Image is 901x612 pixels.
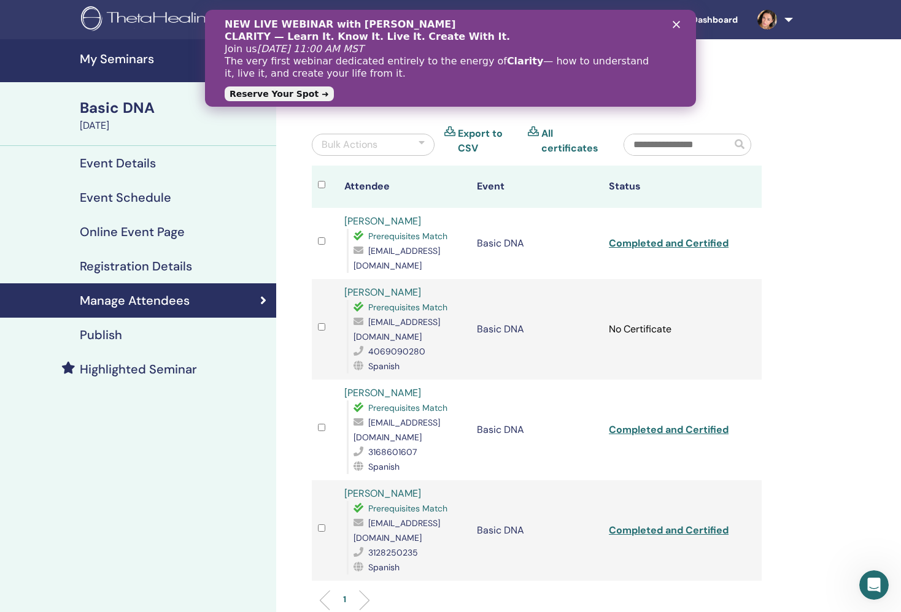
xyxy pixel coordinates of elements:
[368,461,400,472] span: Spanish
[80,118,269,133] div: [DATE]
[80,259,192,273] h4: Registration Details
[80,156,156,170] h4: Event Details
[354,316,440,342] span: [EMAIL_ADDRESS][DOMAIN_NAME]
[344,215,421,228] a: [PERSON_NAME]
[627,9,748,31] a: Student Dashboard
[859,570,889,600] iframe: Intercom live chat
[343,593,346,606] p: 1
[72,98,276,133] a: Basic DNA[DATE]
[757,10,777,29] img: default.jpg
[368,402,447,413] span: Prerequisites Match
[471,480,603,581] td: Basic DNA
[609,237,729,250] a: Completed and Certified
[609,423,729,436] a: Completed and Certified
[80,190,171,205] h4: Event Schedule
[20,77,129,91] a: Reserve Your Spot ➜
[368,547,418,558] span: 3128250235
[80,362,197,377] h4: Highlighted Seminar
[471,380,603,480] td: Basic DNA
[322,137,377,152] div: Bulk Actions
[344,286,421,299] a: [PERSON_NAME]
[80,327,122,342] h4: Publish
[471,279,603,380] td: Basic DNA
[368,361,400,372] span: Spanish
[368,503,447,514] span: Prerequisites Match
[368,302,447,313] span: Prerequisites Match
[81,6,228,34] img: logo.png
[471,166,603,208] th: Event
[368,446,417,457] span: 3168601607
[80,293,190,308] h4: Manage Attendees
[468,11,480,18] div: Close
[344,386,421,399] a: [PERSON_NAME]
[354,417,440,443] span: [EMAIL_ADDRESS][DOMAIN_NAME]
[354,245,440,271] span: [EMAIL_ADDRESS][DOMAIN_NAME]
[344,487,421,500] a: [PERSON_NAME]
[603,166,735,208] th: Status
[80,224,185,239] h4: Online Event Page
[354,518,440,543] span: [EMAIL_ADDRESS][DOMAIN_NAME]
[458,126,518,156] a: Export to CSV
[541,126,605,156] a: All certificates
[368,346,425,357] span: 4069090280
[338,166,470,208] th: Attendee
[471,208,603,279] td: Basic DNA
[302,45,338,57] b: Clarity
[368,231,447,242] span: Prerequisites Match
[80,98,269,118] div: Basic DNA
[609,524,729,537] a: Completed and Certified
[368,562,400,573] span: Spanish
[205,10,696,107] iframe: Intercom live chat banner
[80,52,269,66] h4: My Seminars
